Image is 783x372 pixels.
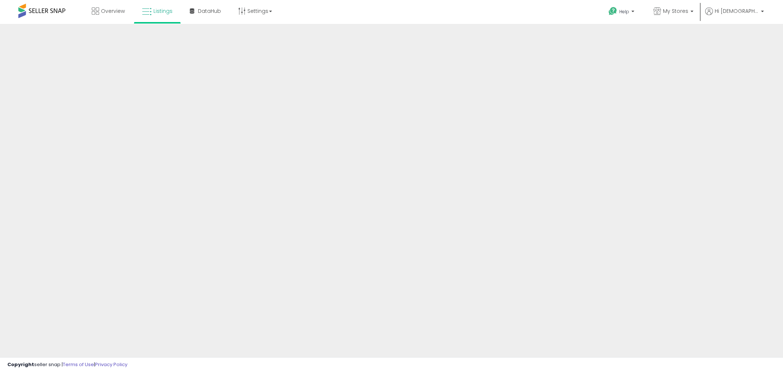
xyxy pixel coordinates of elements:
[705,7,764,24] a: Hi [DEMOGRAPHIC_DATA]
[153,7,173,15] span: Listings
[198,7,221,15] span: DataHub
[715,7,759,15] span: Hi [DEMOGRAPHIC_DATA]
[608,7,617,16] i: Get Help
[663,7,688,15] span: My Stores
[603,1,642,24] a: Help
[619,8,629,15] span: Help
[101,7,125,15] span: Overview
